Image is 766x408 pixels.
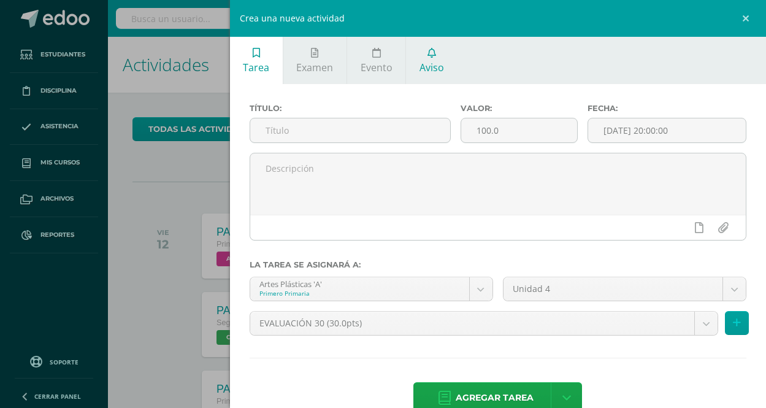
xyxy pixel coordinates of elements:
input: Puntos máximos [461,118,577,142]
a: Artes Plásticas 'A'Primero Primaria [250,277,492,301]
input: Fecha de entrega [588,118,746,142]
input: Título [250,118,450,142]
span: Tarea [243,61,269,74]
label: Título: [250,104,451,113]
span: Examen [296,61,333,74]
a: Examen [283,37,347,84]
span: Evento [361,61,393,74]
span: Unidad 4 [513,277,713,301]
a: Tarea [230,37,283,84]
a: Evento [347,37,405,84]
span: Aviso [419,61,444,74]
label: Fecha: [588,104,746,113]
label: Valor: [461,104,578,113]
a: EVALUACIÓN 30 (30.0pts) [250,312,718,335]
div: Artes Plásticas 'A' [259,277,460,289]
a: Aviso [406,37,457,84]
a: Unidad 4 [504,277,746,301]
div: Primero Primaria [259,289,460,298]
label: La tarea se asignará a: [250,260,746,269]
span: EVALUACIÓN 30 (30.0pts) [259,312,685,335]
